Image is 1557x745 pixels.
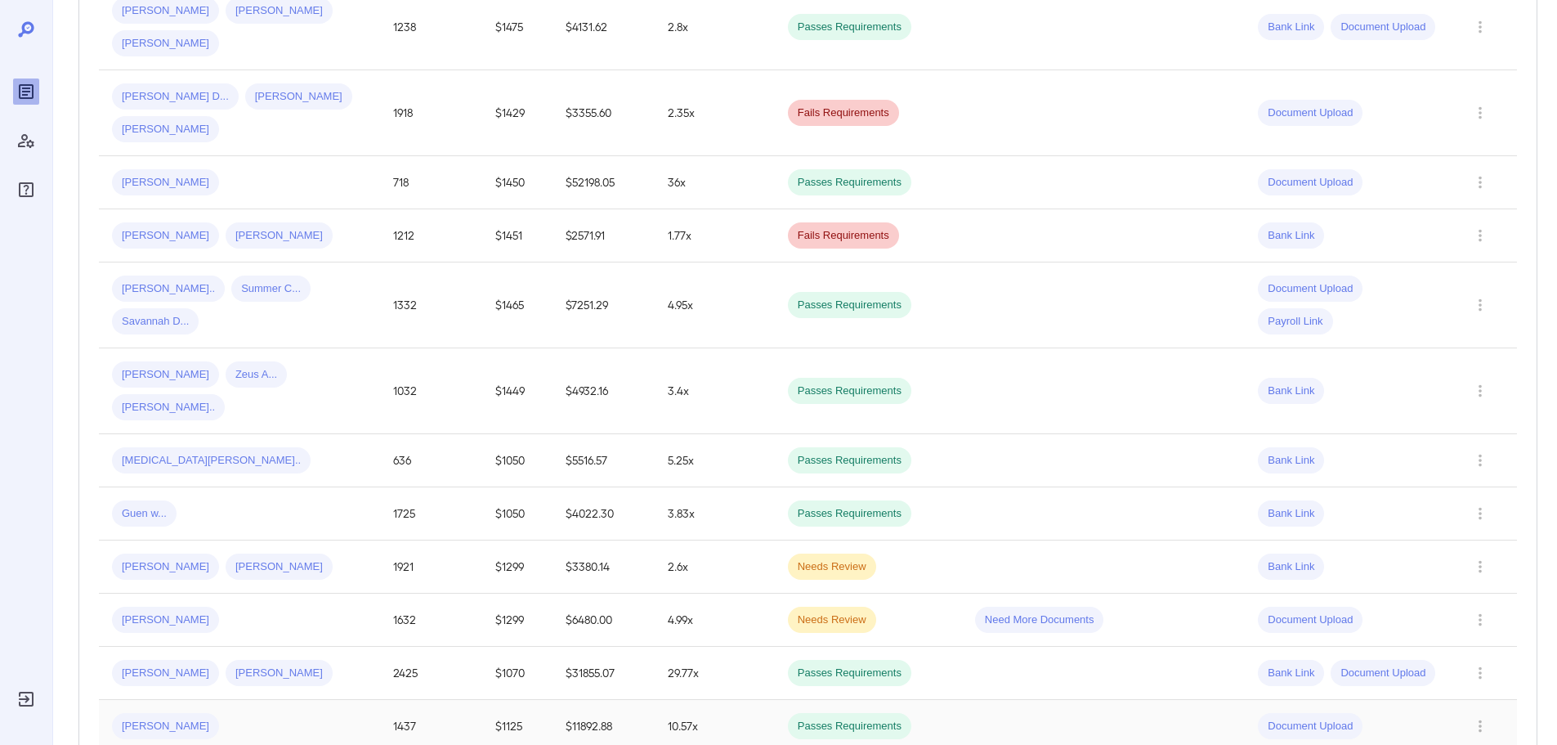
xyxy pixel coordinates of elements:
span: [PERSON_NAME] [245,89,352,105]
span: Bank Link [1258,453,1324,469]
span: [PERSON_NAME] [112,367,219,383]
span: [PERSON_NAME] [112,559,219,575]
td: 3.83x [655,487,774,541]
span: Bank Link [1258,559,1324,575]
td: $5516.57 [553,434,655,487]
td: $2571.91 [553,209,655,263]
span: [PERSON_NAME] [226,3,333,19]
span: Guen w... [112,506,177,522]
span: [PERSON_NAME] [226,666,333,681]
button: Row Actions [1467,378,1493,404]
button: Row Actions [1467,447,1493,473]
td: 1632 [380,594,482,647]
span: Need More Documents [975,613,1104,628]
span: Document Upload [1331,666,1435,681]
span: Zeus A... [226,367,287,383]
td: $1465 [482,263,553,348]
td: $1050 [482,434,553,487]
span: [PERSON_NAME] [112,613,219,628]
div: Manage Users [13,128,39,154]
td: 2.6x [655,541,774,594]
span: Fails Requirements [788,105,899,121]
span: Passes Requirements [788,175,911,191]
span: Document Upload [1258,105,1362,121]
td: $3380.14 [553,541,655,594]
span: [PERSON_NAME] [112,666,219,681]
td: 29.77x [655,647,774,700]
td: 4.99x [655,594,774,647]
td: 4.95x [655,263,774,348]
span: Passes Requirements [788,453,911,469]
span: [PERSON_NAME] [112,719,219,734]
span: [PERSON_NAME] [112,3,219,19]
td: 2425 [380,647,482,700]
td: 5.25x [655,434,774,487]
td: $31855.07 [553,647,655,700]
button: Row Actions [1467,292,1493,318]
td: 3.4x [655,348,774,434]
td: $52198.05 [553,156,655,209]
td: 36x [655,156,774,209]
td: 1332 [380,263,482,348]
span: Bank Link [1258,506,1324,522]
span: Summer C... [231,281,311,297]
td: 1212 [380,209,482,263]
span: [PERSON_NAME] D... [112,89,239,105]
div: Log Out [13,686,39,712]
span: [PERSON_NAME].. [112,281,225,297]
button: Row Actions [1467,660,1493,686]
td: $3355.60 [553,70,655,156]
span: Passes Requirements [788,719,911,734]
span: Passes Requirements [788,298,911,313]
td: 1918 [380,70,482,156]
span: Savannah D... [112,314,199,330]
td: $1451 [482,209,553,263]
span: Payroll Link [1258,314,1332,330]
span: Document Upload [1258,175,1362,191]
div: FAQ [13,177,39,203]
button: Row Actions [1467,222,1493,249]
span: Document Upload [1331,20,1435,35]
td: 1.77x [655,209,774,263]
td: $6480.00 [553,594,655,647]
span: [MEDICAL_DATA][PERSON_NAME].. [112,453,311,469]
span: Document Upload [1258,613,1362,628]
span: Needs Review [788,559,876,575]
button: Row Actions [1467,14,1493,40]
button: Row Actions [1467,169,1493,195]
button: Row Actions [1467,607,1493,633]
td: $1449 [482,348,553,434]
span: [PERSON_NAME] [226,559,333,575]
td: $1450 [482,156,553,209]
span: Document Upload [1258,281,1362,297]
button: Row Actions [1467,500,1493,527]
td: 1921 [380,541,482,594]
td: $4022.30 [553,487,655,541]
span: Passes Requirements [788,20,911,35]
span: Needs Review [788,613,876,628]
td: $1299 [482,541,553,594]
td: $1070 [482,647,553,700]
td: $1429 [482,70,553,156]
span: Bank Link [1258,20,1324,35]
span: Fails Requirements [788,228,899,244]
span: Passes Requirements [788,666,911,681]
button: Row Actions [1467,554,1493,580]
td: 2.35x [655,70,774,156]
span: Bank Link [1258,384,1324,399]
span: Passes Requirements [788,384,911,399]
td: 718 [380,156,482,209]
span: [PERSON_NAME] [112,175,219,191]
button: Row Actions [1467,713,1493,739]
td: $1050 [482,487,553,541]
span: [PERSON_NAME] [226,228,333,244]
td: $7251.29 [553,263,655,348]
span: Bank Link [1258,228,1324,244]
span: [PERSON_NAME] [112,122,219,137]
span: Document Upload [1258,719,1362,734]
span: Bank Link [1258,666,1324,681]
span: [PERSON_NAME] [112,228,219,244]
td: 636 [380,434,482,487]
div: Reports [13,79,39,105]
td: $4932.16 [553,348,655,434]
